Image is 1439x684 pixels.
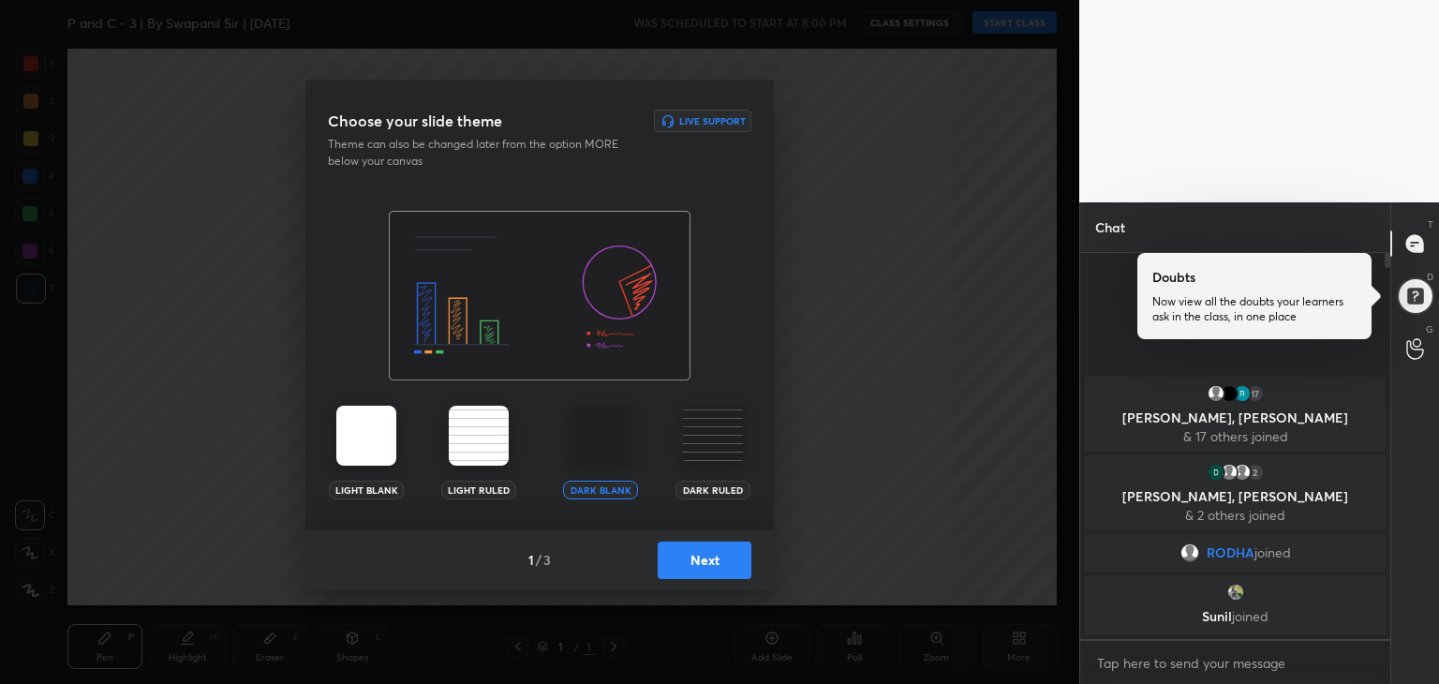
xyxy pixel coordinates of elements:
img: thumbnail.jpg [1220,384,1239,403]
p: [PERSON_NAME], [PERSON_NAME] [1096,489,1374,504]
img: thumbnail.jpg [1207,463,1225,482]
span: RODHA [1207,545,1254,560]
img: thumbnail.jpg [1226,583,1245,602]
div: Dark Ruled [675,481,750,499]
img: darkTheme.aa1caeba.svg [571,406,630,466]
div: 2 [1246,463,1265,482]
p: [PERSON_NAME], [PERSON_NAME] [1096,410,1374,425]
h6: Live Support [679,116,746,126]
p: G [1426,322,1433,336]
p: & 2 others joined [1096,508,1374,523]
img: default.png [1220,463,1239,482]
img: darkThemeBanner.f801bae7.svg [389,211,690,381]
img: default.png [1180,543,1199,562]
span: joined [1254,545,1291,560]
img: darkRuledTheme.359fb5fd.svg [683,406,743,466]
h4: 3 [543,550,551,570]
img: default.png [1207,384,1225,403]
img: lightRuledTheme.002cd57a.svg [449,406,509,466]
p: Sunil [1096,609,1374,624]
img: thumbnail.jpg [1233,384,1252,403]
div: Light Ruled [441,481,516,499]
div: Light Blank [329,481,404,499]
img: default.png [1233,463,1252,482]
p: & 17 others joined [1096,429,1374,444]
p: Theme can also be changed later from the option MORE below your canvas [328,136,631,170]
div: grid [1080,373,1390,639]
p: T [1428,217,1433,231]
p: D [1427,270,1433,284]
img: lightTheme.5bb83c5b.svg [336,406,396,466]
button: Next [658,542,751,579]
div: Dark Blank [563,481,638,499]
h3: Choose your slide theme [328,110,502,132]
div: 17 [1246,384,1265,403]
h4: / [536,550,541,570]
p: Chat [1080,202,1140,252]
span: joined [1232,607,1268,625]
h4: 1 [528,550,534,570]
